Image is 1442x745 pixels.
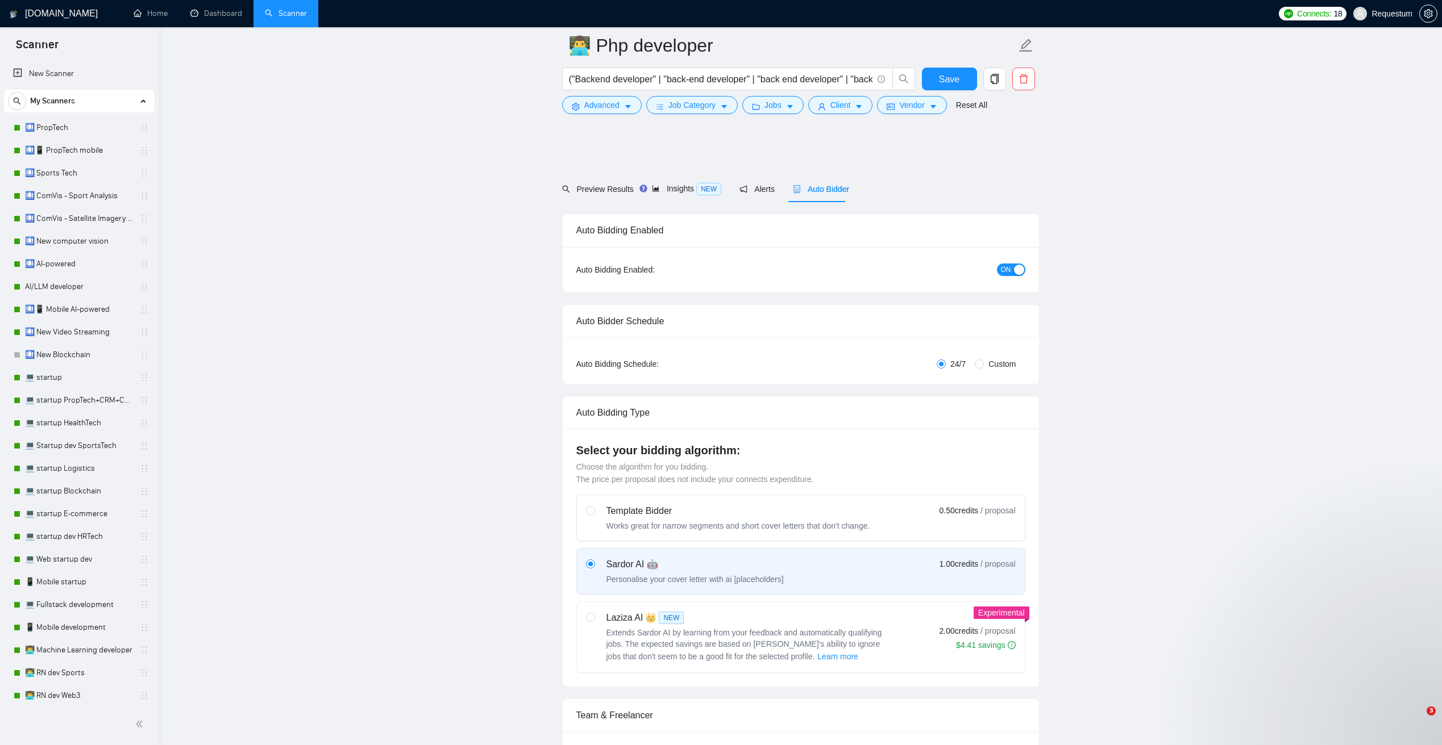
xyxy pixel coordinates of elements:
span: holder [140,464,149,473]
a: 🛄 ComVis - Sport Analysis [25,185,133,207]
span: folder [752,102,760,111]
span: / proposal [980,558,1015,570]
span: holder [140,668,149,677]
a: 📱 Mobile startup [25,571,133,593]
span: caret-down [929,102,937,111]
span: 18 [1333,7,1342,20]
iframe: Intercom live chat [1403,706,1431,734]
span: holder [140,146,149,155]
span: holder [140,214,149,223]
span: bars [656,102,664,111]
a: AI/LLM developer [25,275,133,298]
span: Alerts [739,185,775,194]
button: Save [922,68,977,90]
span: idcard [887,102,895,111]
span: NEW [696,183,721,195]
span: Extends Sardor AI by learning from your feedback and automatically qualifying jobs. The expected ... [606,628,882,661]
span: holder [140,441,149,450]
a: 🛄 PropTech [25,116,133,139]
span: 3 [1427,706,1436,715]
div: Team & Freelancer [576,699,1025,731]
a: searchScanner [265,9,307,18]
span: holder [140,237,149,246]
span: setting [572,102,580,111]
iframe: Intercom notifications повідомлення [1215,635,1442,714]
span: holder [140,577,149,587]
span: holder [140,418,149,428]
a: 👨‍💻 RN dev Web3 [25,684,133,707]
span: holder [140,646,149,655]
span: Learn more [817,650,858,663]
div: Tooltip anchor [638,183,649,194]
div: Sardor AI 🤖 [606,558,784,571]
span: Insights [652,184,721,193]
a: 💻 startup Logistics [25,457,133,480]
span: holder [140,123,149,132]
span: holder [140,555,149,564]
div: Auto Bidding Schedule: [576,358,726,370]
div: $4.41 savings [956,639,1015,651]
span: Scanner [7,36,68,60]
div: Auto Bidding Type [576,396,1025,429]
span: search [562,185,570,193]
span: Vendor [899,99,924,111]
button: settingAdvancedcaret-down [562,96,642,114]
a: 💻 Fullstack development [25,593,133,616]
button: search [8,92,26,110]
span: Advanced [584,99,620,111]
a: 🛄 AI-powered [25,253,133,275]
span: holder [140,509,149,518]
span: edit [1019,38,1033,53]
img: logo [10,5,18,23]
span: 1.00 credits [940,558,978,570]
a: New Scanner [13,62,146,85]
span: copy [984,74,1005,84]
a: 🛄 Sports Tech [25,162,133,185]
span: search [893,74,915,84]
span: Connects: [1297,7,1331,20]
button: folderJobscaret-down [742,96,804,114]
span: caret-down [624,102,632,111]
button: barsJob Categorycaret-down [646,96,738,114]
span: holder [140,373,149,382]
a: 💻 Web startup dev [25,548,133,571]
span: caret-down [855,102,863,111]
span: holder [140,350,149,359]
span: user [1356,10,1364,18]
div: Auto Bidding Enabled: [576,263,726,276]
div: Works great for narrow segments and short cover letters that don't change. [606,520,870,531]
a: homeHome [134,9,168,18]
span: / proposal [980,505,1015,516]
span: holder [140,396,149,405]
span: holder [140,169,149,178]
a: 🛄📱 Mobile AI-powered [25,298,133,321]
span: holder [140,600,149,609]
span: My Scanners [30,90,75,112]
a: 💻 startup [25,366,133,389]
span: caret-down [786,102,794,111]
span: Client [830,99,851,111]
a: setting [1419,9,1437,18]
a: 🛄📱 PropTech mobile [25,139,133,162]
button: copy [983,68,1006,90]
span: setting [1420,9,1437,18]
a: 👨‍💻 Machine Learning developer [25,639,133,662]
span: caret-down [720,102,728,111]
span: NEW [659,612,684,624]
a: 👨‍💻 RN dev Sports [25,662,133,684]
span: Experimental [978,608,1025,617]
span: info-circle [878,76,885,83]
span: 👑 [645,611,656,625]
h4: Select your bidding algorithm: [576,442,1025,458]
a: 💻 startup dev HRTech [25,525,133,548]
li: New Scanner [4,62,155,85]
span: holder [140,328,149,337]
span: holder [140,623,149,632]
span: search [9,97,26,105]
a: 🛄 New computer vision [25,230,133,253]
span: Jobs [764,99,782,111]
span: holder [140,305,149,314]
span: delete [1013,74,1034,84]
span: holder [140,487,149,496]
img: upwork-logo.png [1284,9,1293,18]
